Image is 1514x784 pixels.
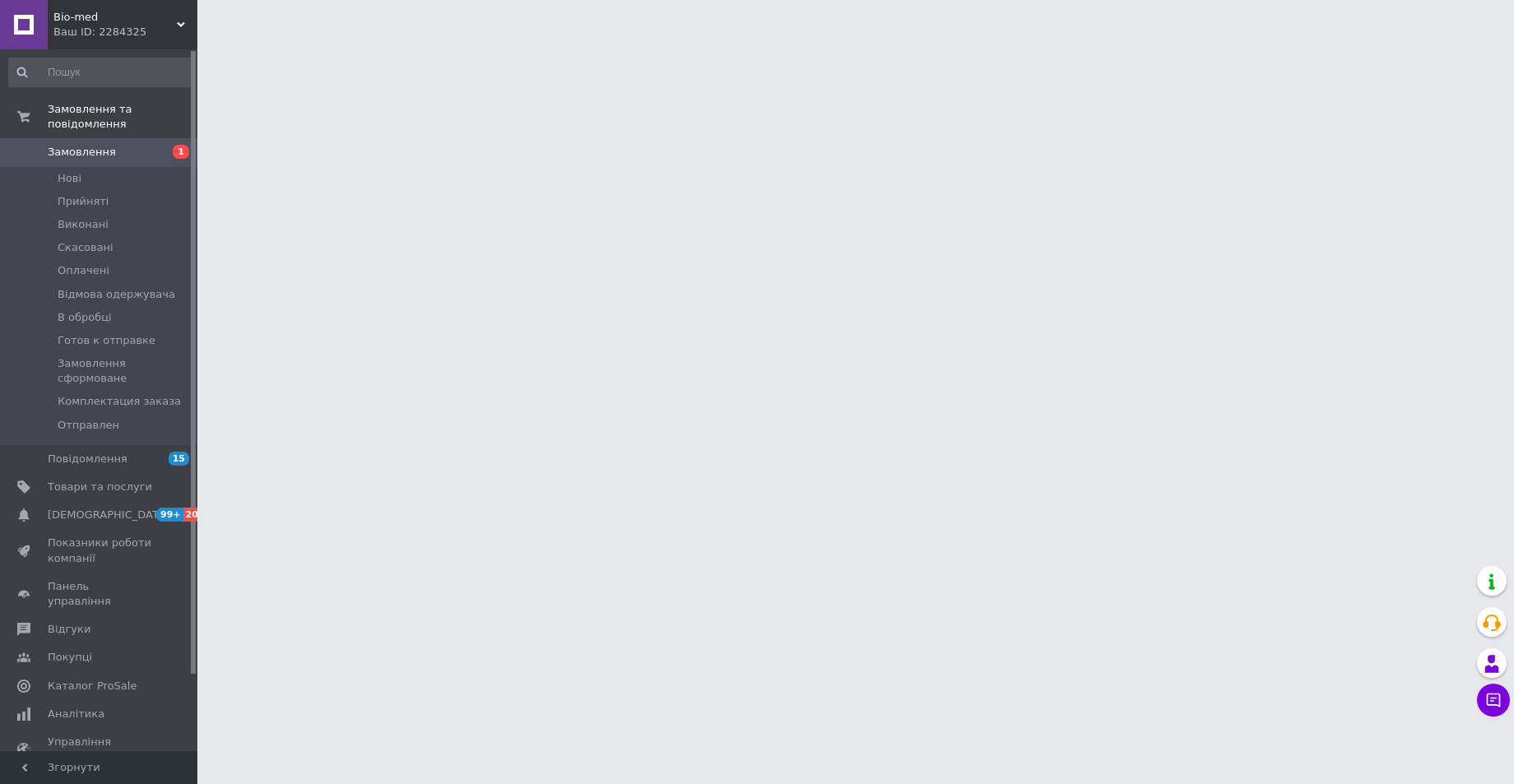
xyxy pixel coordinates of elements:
[8,58,194,87] input: Пошук
[1477,684,1510,717] button: Чат з покупцем
[156,508,183,522] span: 99+
[48,735,152,764] span: Управління сайтом
[169,452,189,466] span: 15
[53,10,177,25] span: Bio-med
[48,622,90,637] span: Відгуки
[58,418,119,433] span: Отправлен
[58,263,109,278] span: Оплачені
[58,194,109,209] span: Прийняті
[48,508,169,522] span: [DEMOGRAPHIC_DATA]
[53,25,197,39] div: Ваш ID: 2284325
[48,145,116,160] span: Замовлення
[58,287,175,302] span: Відмова одержувача
[48,579,152,609] span: Панель управління
[48,679,137,694] span: Каталог ProSale
[48,452,127,466] span: Повідомлення
[58,240,113,255] span: Скасовані
[58,171,81,186] span: Нові
[48,536,152,565] span: Показники роботи компанії
[48,650,92,665] span: Покупці
[58,310,112,325] span: В обробці
[58,333,155,348] span: Готов к отправке
[58,217,109,232] span: Виконані
[48,102,197,132] span: Замовлення та повідомлення
[58,356,192,386] span: Замовлення сформоване
[173,145,189,159] span: 1
[58,394,181,409] span: Комплектация заказа
[48,480,152,494] span: Товари та послуги
[183,508,202,522] span: 20
[48,707,104,721] span: Аналітика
